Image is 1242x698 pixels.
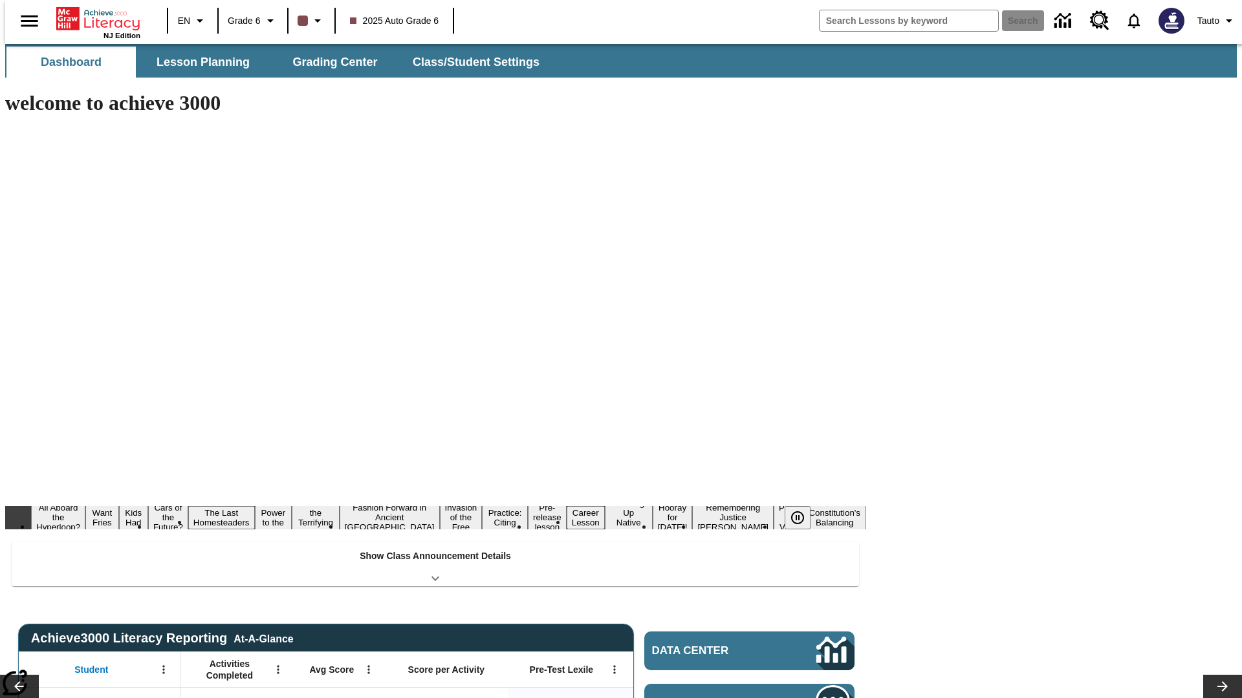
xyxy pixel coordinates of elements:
span: Dashboard [41,55,102,70]
button: Open Menu [154,660,173,679]
button: Open Menu [605,660,624,679]
span: Class/Student Settings [413,55,539,70]
span: Score per Activity [408,664,485,675]
div: Pause [785,506,823,529]
button: Open Menu [359,660,378,679]
button: Dashboard [6,47,136,78]
span: Grading Center [292,55,377,70]
button: Pause [785,506,811,529]
div: Show Class Announcement Details [12,542,859,586]
a: Data Center [644,631,855,670]
button: Slide 11 Pre-release lesson [528,501,567,534]
a: Resource Center, Will open in new tab [1082,3,1117,38]
span: Data Center [652,644,773,657]
button: Slide 16 Point of View [774,501,803,534]
button: Lesson carousel, Next [1203,675,1242,698]
input: search field [820,10,998,31]
span: Avg Score [309,664,354,675]
button: Profile/Settings [1192,9,1242,32]
button: Slide 9 The Invasion of the Free CD [440,491,483,544]
span: Pre-Test Lexile [530,664,594,675]
button: Slide 4 Cars of the Future? [148,501,188,534]
button: Slide 17 The Constitution's Balancing Act [803,496,866,539]
span: Achieve3000 Literacy Reporting [31,631,294,646]
span: 2025 Auto Grade 6 [350,14,439,28]
button: Slide 15 Remembering Justice O'Connor [692,501,774,534]
h1: welcome to achieve 3000 [5,91,866,115]
button: Slide 1 All Aboard the Hyperloop? [31,501,85,534]
div: At-A-Glance [234,631,293,645]
button: Slide 6 Solar Power to the People [255,496,292,539]
button: Slide 2 Do You Want Fries With That? [85,487,118,549]
div: SubNavbar [5,44,1237,78]
button: Slide 12 Career Lesson [567,506,605,529]
div: Home [56,5,140,39]
button: Slide 8 Fashion Forward in Ancient Rome [340,501,440,534]
button: Slide 13 Cooking Up Native Traditions [605,496,653,539]
span: EN [178,14,190,28]
a: Home [56,6,140,32]
button: Slide 3 Dirty Jobs Kids Had To Do [119,487,148,549]
span: NJ Edition [103,32,140,39]
p: Show Class Announcement Details [360,549,511,563]
button: Grading Center [270,47,400,78]
button: Select a new avatar [1151,4,1192,37]
span: Grade 6 [228,14,261,28]
button: Class color is dark brown. Change class color [292,9,331,32]
button: Slide 7 Attack of the Terrifying Tomatoes [292,496,340,539]
span: Tauto [1197,14,1219,28]
img: Avatar [1159,8,1184,34]
button: Slide 14 Hooray for Constitution Day! [653,501,693,534]
a: Data Center [1047,3,1082,39]
a: Notifications [1117,4,1151,37]
button: Grade: Grade 6, Select a grade [223,9,283,32]
button: Open side menu [10,2,49,40]
button: Open Menu [268,660,288,679]
div: SubNavbar [5,47,551,78]
span: Lesson Planning [157,55,250,70]
span: Student [74,664,108,675]
button: Language: EN, Select a language [172,9,213,32]
button: Slide 5 The Last Homesteaders [188,506,255,529]
button: Class/Student Settings [402,47,550,78]
span: Activities Completed [187,658,272,681]
button: Lesson Planning [138,47,268,78]
button: Slide 10 Mixed Practice: Citing Evidence [482,496,528,539]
